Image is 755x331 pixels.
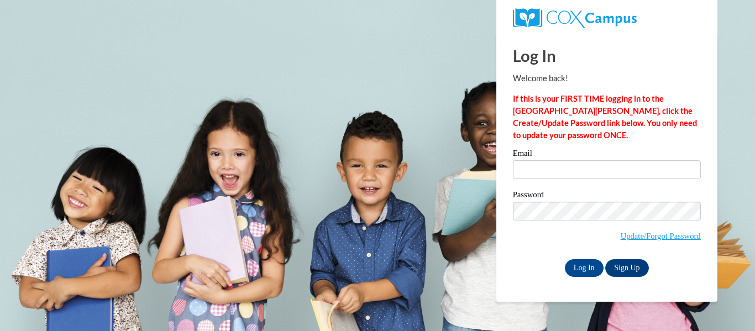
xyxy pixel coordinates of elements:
[513,191,701,202] label: Password
[605,259,648,277] a: Sign Up
[621,232,701,240] a: Update/Forgot Password
[513,94,697,140] strong: If this is your FIRST TIME logging in to the [GEOGRAPHIC_DATA][PERSON_NAME], click the Create/Upd...
[513,72,701,85] p: Welcome back!
[565,259,604,277] input: Log In
[513,44,701,67] h1: Log In
[513,149,701,160] label: Email
[513,8,701,28] a: COX Campus
[513,8,637,28] img: COX Campus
